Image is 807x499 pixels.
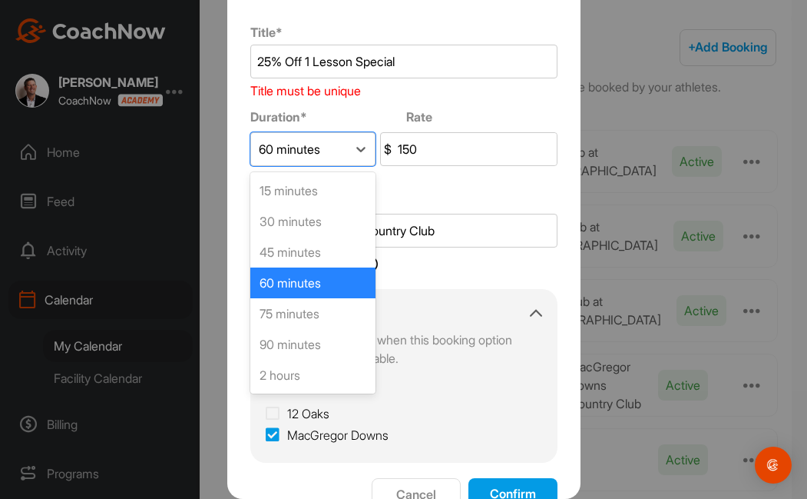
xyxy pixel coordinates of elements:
div: 60 minutes [259,140,320,158]
label: Rate [406,108,551,126]
span: $ [381,137,395,161]
div: 15 minutes [250,175,375,206]
label: Title * [250,23,557,42]
label: Location [250,192,557,211]
p: Uncheck schedules when this booking option should NOT be available. [266,331,542,368]
div: 75 minutes [250,298,375,329]
label: 12 Oaks [266,404,329,423]
input: 0 [395,133,557,165]
div: 60 minutes [250,268,375,298]
p: Schedules [266,377,542,395]
div: 30 minutes [250,206,375,237]
div: 45 minutes [250,237,375,268]
div: Open Intercom Messenger [755,447,792,484]
span: Title must be unique [250,82,557,100]
label: Duration * [250,108,395,126]
label: MacGregor Downs [266,426,389,444]
div: 2 hours [250,360,375,391]
div: 90 minutes [250,329,375,360]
